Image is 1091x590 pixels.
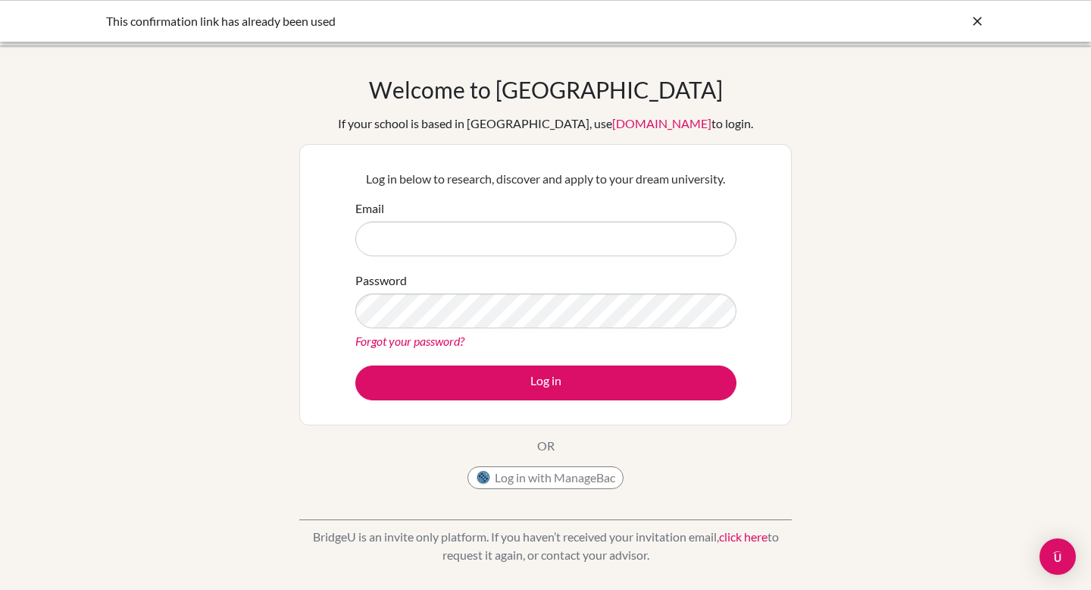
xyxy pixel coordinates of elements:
[369,76,723,103] h1: Welcome to [GEOGRAPHIC_DATA]
[537,437,555,455] p: OR
[355,271,407,290] label: Password
[299,528,792,564] p: BridgeU is an invite only platform. If you haven’t received your invitation email, to request it ...
[355,334,464,348] a: Forgot your password?
[355,199,384,218] label: Email
[106,12,758,30] div: This confirmation link has already been used
[355,170,736,188] p: Log in below to research, discover and apply to your dream university.
[355,366,736,400] button: Log in
[719,529,767,544] a: click here
[467,466,624,489] button: Log in with ManageBac
[1039,538,1076,575] div: Open Intercom Messenger
[338,115,753,133] div: If your school is based in [GEOGRAPHIC_DATA], use to login.
[612,116,711,130] a: [DOMAIN_NAME]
